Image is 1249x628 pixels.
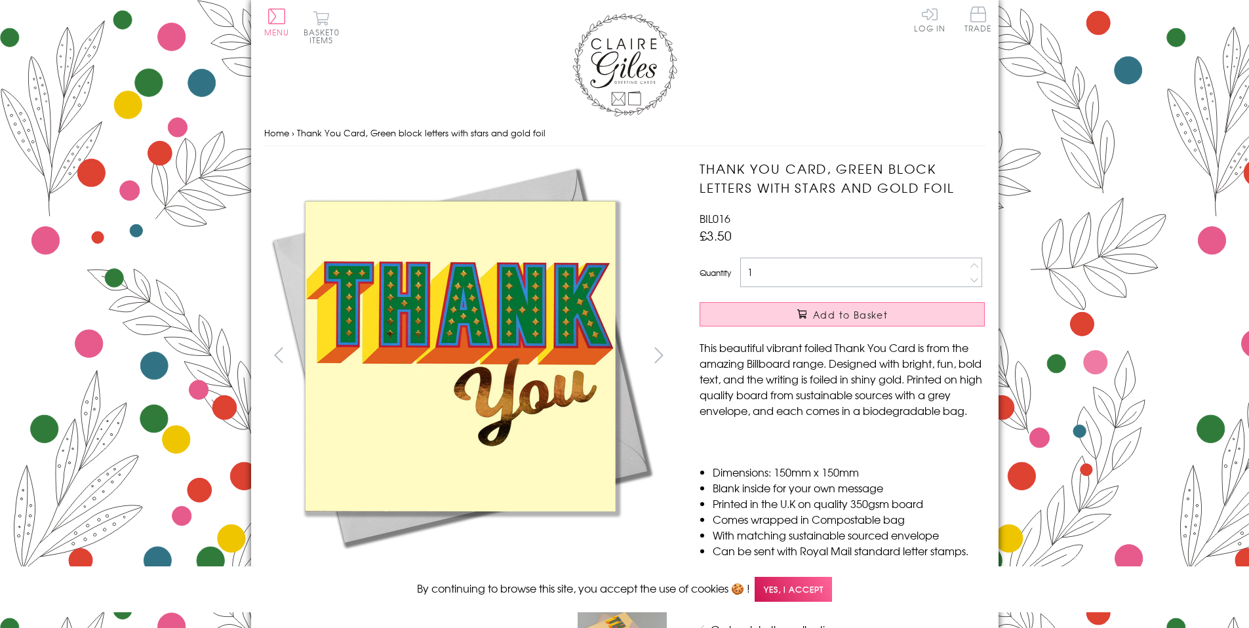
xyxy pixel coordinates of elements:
[700,159,985,197] h1: Thank You Card, Green block letters with stars and gold foil
[713,511,985,527] li: Comes wrapped in Compostable bag
[264,120,985,147] nav: breadcrumbs
[264,159,658,553] img: Thank You Card, Green block letters with stars and gold foil
[309,26,340,46] span: 0 items
[700,267,731,279] label: Quantity
[264,340,294,370] button: prev
[264,26,290,38] span: Menu
[713,496,985,511] li: Printed in the U.K on quality 350gsm board
[292,127,294,139] span: ›
[304,10,340,44] button: Basket0 items
[914,7,945,32] a: Log In
[964,7,992,35] a: Trade
[700,226,732,245] span: £3.50
[713,543,985,559] li: Can be sent with Royal Mail standard letter stamps.
[700,302,985,326] button: Add to Basket
[713,464,985,480] li: Dimensions: 150mm x 150mm
[713,480,985,496] li: Blank inside for your own message
[813,308,888,321] span: Add to Basket
[264,9,290,36] button: Menu
[297,127,545,139] span: Thank You Card, Green block letters with stars and gold foil
[264,127,289,139] a: Home
[644,340,673,370] button: next
[700,340,985,418] p: This beautiful vibrant foiled Thank You Card is from the amazing Billboard range. Designed with b...
[755,577,832,602] span: Yes, I accept
[572,13,677,117] img: Claire Giles Greetings Cards
[713,527,985,543] li: With matching sustainable sourced envelope
[700,210,730,226] span: BIL016
[964,7,992,32] span: Trade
